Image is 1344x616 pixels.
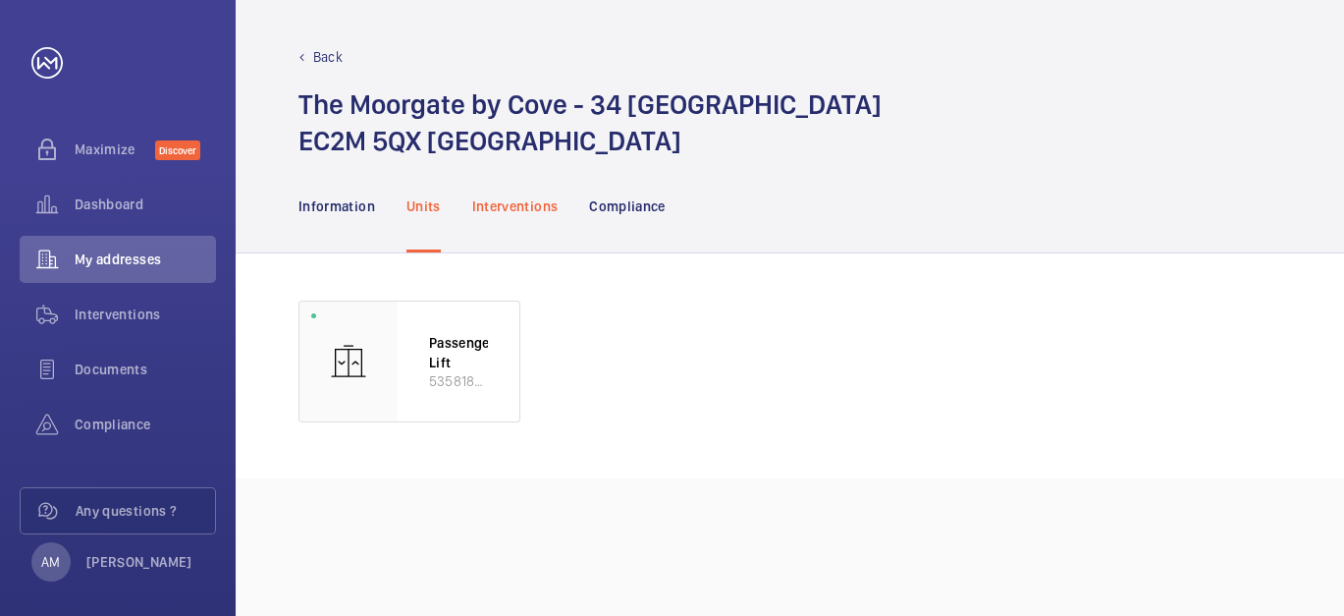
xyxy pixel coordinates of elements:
[41,552,60,572] p: AM
[298,196,375,216] p: Information
[329,342,368,381] img: elevator.svg
[313,47,343,67] p: Back
[76,501,215,521] span: Any questions ?
[75,195,216,214] span: Dashboard
[406,196,441,216] p: Units
[75,360,216,379] span: Documents
[298,86,882,159] h1: The Moorgate by Cove - 34 [GEOGRAPHIC_DATA] EC2M 5QX [GEOGRAPHIC_DATA]
[75,415,216,434] span: Compliance
[75,305,216,324] span: Interventions
[429,333,488,371] p: Passenger Lift
[429,371,488,390] p: 53581836
[589,196,666,216] p: Compliance
[75,250,216,269] span: My addresses
[155,140,200,160] span: Discover
[75,140,155,159] span: Maximize
[472,196,559,216] p: Interventions
[86,552,192,572] p: [PERSON_NAME]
